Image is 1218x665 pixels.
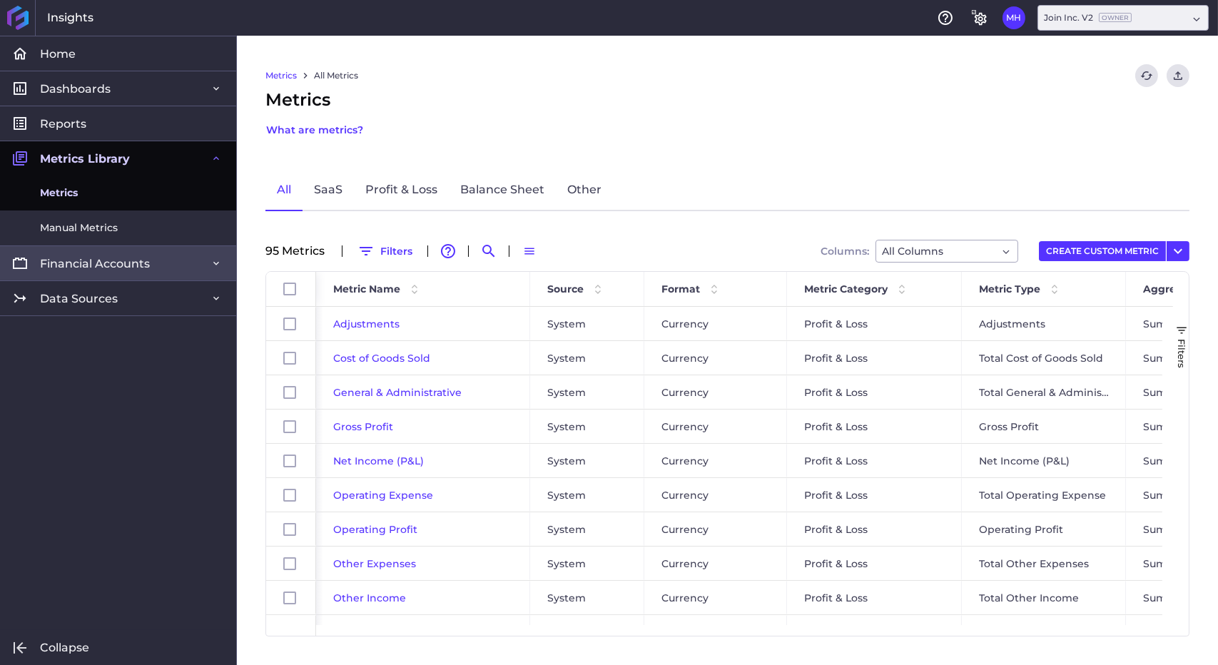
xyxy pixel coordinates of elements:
div: Profit & Loss [787,478,962,512]
div: Press SPACE to select this row. [266,615,316,649]
button: CREATE CUSTOM METRIC [1039,241,1166,261]
div: Adjustments [962,307,1126,340]
div: Gross Profit [962,410,1126,443]
div: Currency [644,444,787,477]
div: Press SPACE to select this row. [266,307,316,341]
div: Press SPACE to select this row. [266,410,316,444]
div: Profit & Loss [787,512,962,546]
div: Press SPACE to select this row. [266,547,316,581]
span: Metric Name [333,283,400,295]
div: System [530,410,644,443]
span: General & Administrative [333,386,462,399]
div: Profit & Loss [787,410,962,443]
div: Net Income (P&L) [962,444,1126,477]
div: System [530,512,644,546]
span: Metric Type [979,283,1040,295]
div: Profit & Loss [787,341,962,375]
a: SaaS [303,170,354,211]
div: Total Cost of Goods Sold [962,341,1126,375]
span: Metrics [40,186,78,200]
button: General Settings [968,6,991,29]
span: Metric Category [804,283,888,295]
button: Upload [1167,64,1189,87]
div: Currency [644,341,787,375]
div: Total Other Expenses [962,547,1126,580]
div: Operating Profit [962,512,1126,546]
div: 95 Metric s [265,245,333,257]
a: Cost of Goods Sold [333,352,430,365]
span: Dashboards [40,81,111,96]
div: Total General & Administrative [962,375,1126,409]
div: Dropdown select [876,240,1018,263]
span: Metrics [265,87,364,141]
span: Filters [1176,339,1187,368]
div: Total Operating Expense [962,478,1126,512]
div: Total Other Income [962,581,1126,614]
div: Join Inc. V2 [1044,11,1132,24]
span: Format [661,283,700,295]
button: Search by [477,240,500,263]
div: Press SPACE to select this row. [266,581,316,615]
span: All Columns [882,243,943,260]
span: Reports [40,116,86,131]
div: Currency [644,547,787,580]
div: Total Other Income / (Expense) [962,615,1126,649]
div: System [530,615,644,649]
div: Profit & Loss [787,547,962,580]
div: Currency [644,410,787,443]
span: Financial Accounts [40,256,150,271]
a: Metrics [265,69,297,82]
div: System [530,547,644,580]
div: Press SPACE to select this row. [266,512,316,547]
div: Press SPACE to select this row. [266,375,316,410]
div: System [530,341,644,375]
div: Press SPACE to select this row. [266,444,316,478]
div: Currency [644,478,787,512]
button: Filters [351,240,419,263]
button: Refresh [1135,64,1158,87]
button: User Menu [1003,6,1025,29]
span: Collapse [40,640,89,655]
a: Other Expenses [333,557,416,570]
button: What are metrics? [265,118,364,141]
a: Operating Expense [333,489,433,502]
div: System [530,375,644,409]
span: Metrics Library [40,151,130,166]
div: Profit & Loss [787,307,962,340]
span: Data Sources [40,291,118,306]
div: Profit & Loss [787,375,962,409]
div: Currency [644,615,787,649]
div: Profit & Loss [787,444,962,477]
span: Manual Metrics [40,220,118,235]
a: Net Income (P&L) [333,455,424,467]
a: Profit & Loss [354,170,449,211]
a: All Metrics [314,69,358,82]
div: Press SPACE to select this row. [266,478,316,512]
div: Currency [644,581,787,614]
div: Currency [644,375,787,409]
a: Other Income [333,592,406,604]
span: Home [40,46,76,61]
span: Columns: [821,246,869,256]
div: Profit & Loss [787,615,962,649]
a: Operating Profit [333,523,417,536]
span: Source [547,283,584,295]
div: System [530,581,644,614]
a: Other [556,170,613,211]
a: All [265,170,303,211]
a: Gross Profit [333,420,393,433]
div: Press SPACE to select this row. [266,341,316,375]
div: System [530,444,644,477]
button: Help [934,6,957,29]
a: Balance Sheet [449,170,556,211]
div: Currency [644,307,787,340]
a: Adjustments [333,318,400,330]
div: Dropdown select [1037,5,1209,31]
div: Currency [644,512,787,546]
